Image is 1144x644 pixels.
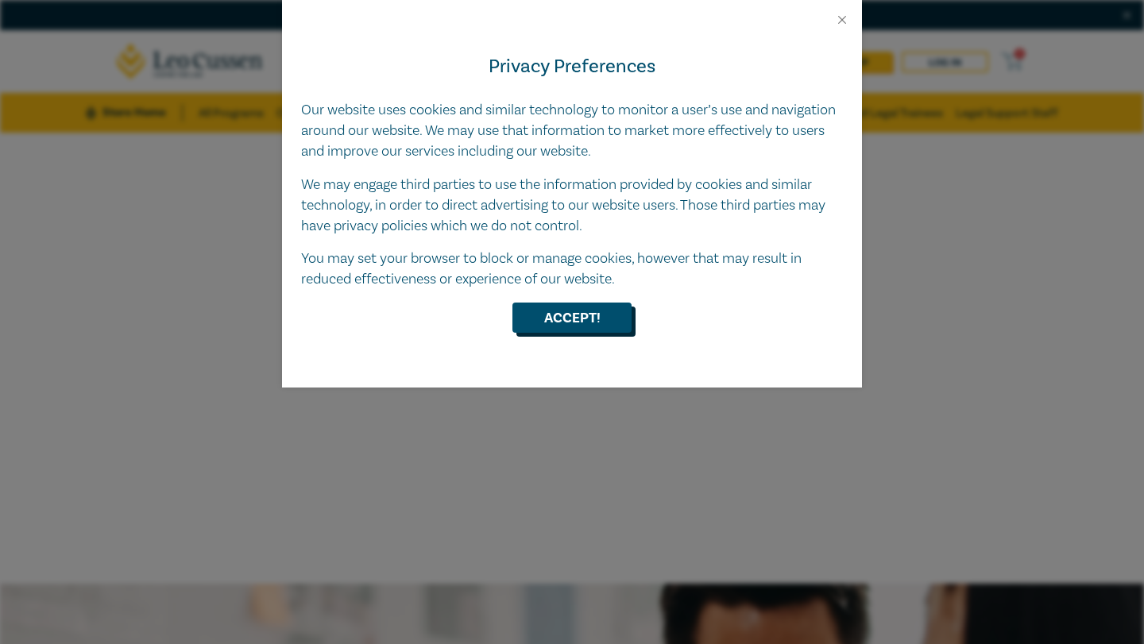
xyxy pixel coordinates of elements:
[301,249,843,290] p: You may set your browser to block or manage cookies, however that may result in reduced effective...
[301,100,843,162] p: Our website uses cookies and similar technology to monitor a user’s use and navigation around our...
[512,303,632,333] button: Accept!
[301,52,843,81] h4: Privacy Preferences
[301,175,843,237] p: We may engage third parties to use the information provided by cookies and similar technology, in...
[835,13,849,27] button: Close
